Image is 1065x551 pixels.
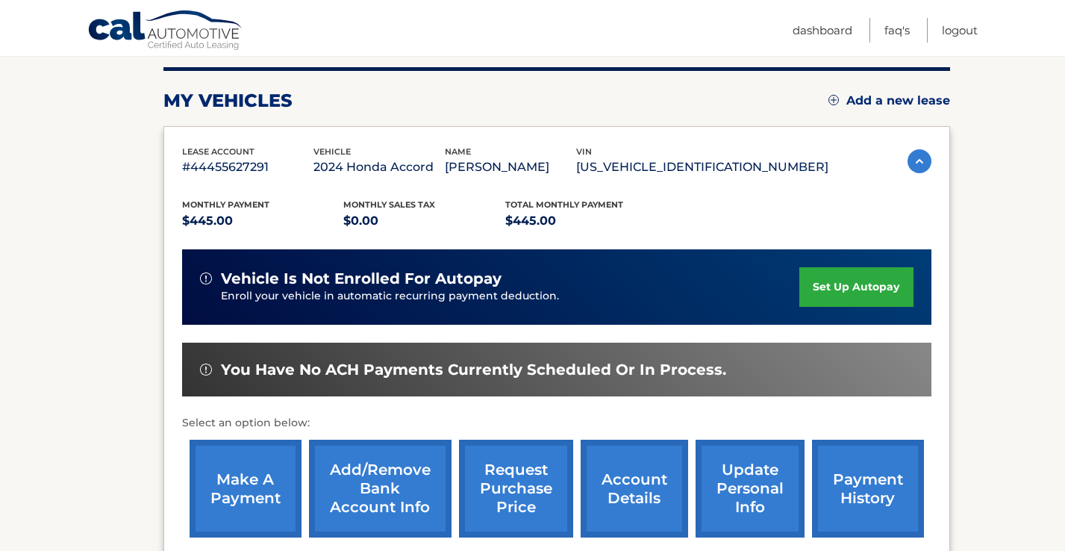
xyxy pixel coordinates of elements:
[313,157,445,178] p: 2024 Honda Accord
[908,149,931,173] img: accordion-active.svg
[221,288,800,305] p: Enroll your vehicle in automatic recurring payment deduction.
[163,90,293,112] h2: my vehicles
[505,211,667,231] p: $445.00
[182,199,269,210] span: Monthly Payment
[200,364,212,376] img: alert-white.svg
[445,157,576,178] p: [PERSON_NAME]
[221,270,502,288] span: vehicle is not enrolled for autopay
[343,199,435,210] span: Monthly sales Tax
[221,361,726,379] span: You have no ACH payments currently scheduled or in process.
[793,18,852,43] a: Dashboard
[576,157,828,178] p: [US_VEHICLE_IDENTIFICATION_NUMBER]
[190,440,302,538] a: make a payment
[505,199,623,210] span: Total Monthly Payment
[200,273,212,284] img: alert-white.svg
[313,146,351,157] span: vehicle
[576,146,592,157] span: vin
[942,18,978,43] a: Logout
[309,440,452,538] a: Add/Remove bank account info
[87,10,244,53] a: Cal Automotive
[459,440,573,538] a: request purchase price
[182,146,254,157] span: lease account
[182,414,931,432] p: Select an option below:
[182,211,344,231] p: $445.00
[812,440,924,538] a: payment history
[343,211,505,231] p: $0.00
[445,146,471,157] span: name
[182,157,313,178] p: #44455627291
[828,93,950,108] a: Add a new lease
[696,440,805,538] a: update personal info
[799,267,913,307] a: set up autopay
[828,95,839,105] img: add.svg
[581,440,688,538] a: account details
[884,18,910,43] a: FAQ's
